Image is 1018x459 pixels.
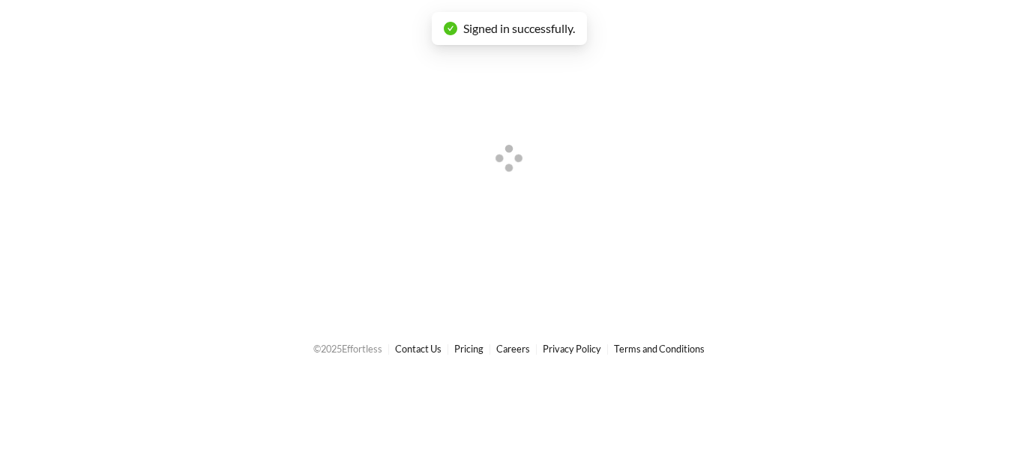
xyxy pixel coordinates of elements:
[444,22,457,35] span: check-circle
[496,343,530,355] a: Careers
[395,343,442,355] a: Contact Us
[543,343,601,355] a: Privacy Policy
[454,343,484,355] a: Pricing
[614,343,705,355] a: Terms and Conditions
[313,343,382,355] span: © 2025 Effortless
[463,21,575,35] span: Signed in successfully.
